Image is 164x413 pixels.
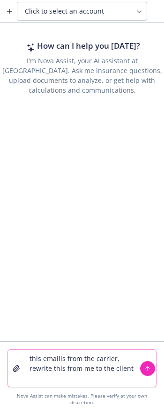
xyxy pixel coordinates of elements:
div: Nova Assist can make mistakes. Please verify at your own discretion. [7,393,157,406]
button: Create a new chat [2,4,17,19]
button: Click to select an account [17,2,147,21]
textarea: this emailis from the carrier, rewrite this from me to the client [24,350,140,387]
span: Click to select an account [25,7,104,16]
h2: How can I help you [DATE]? [37,40,140,52]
